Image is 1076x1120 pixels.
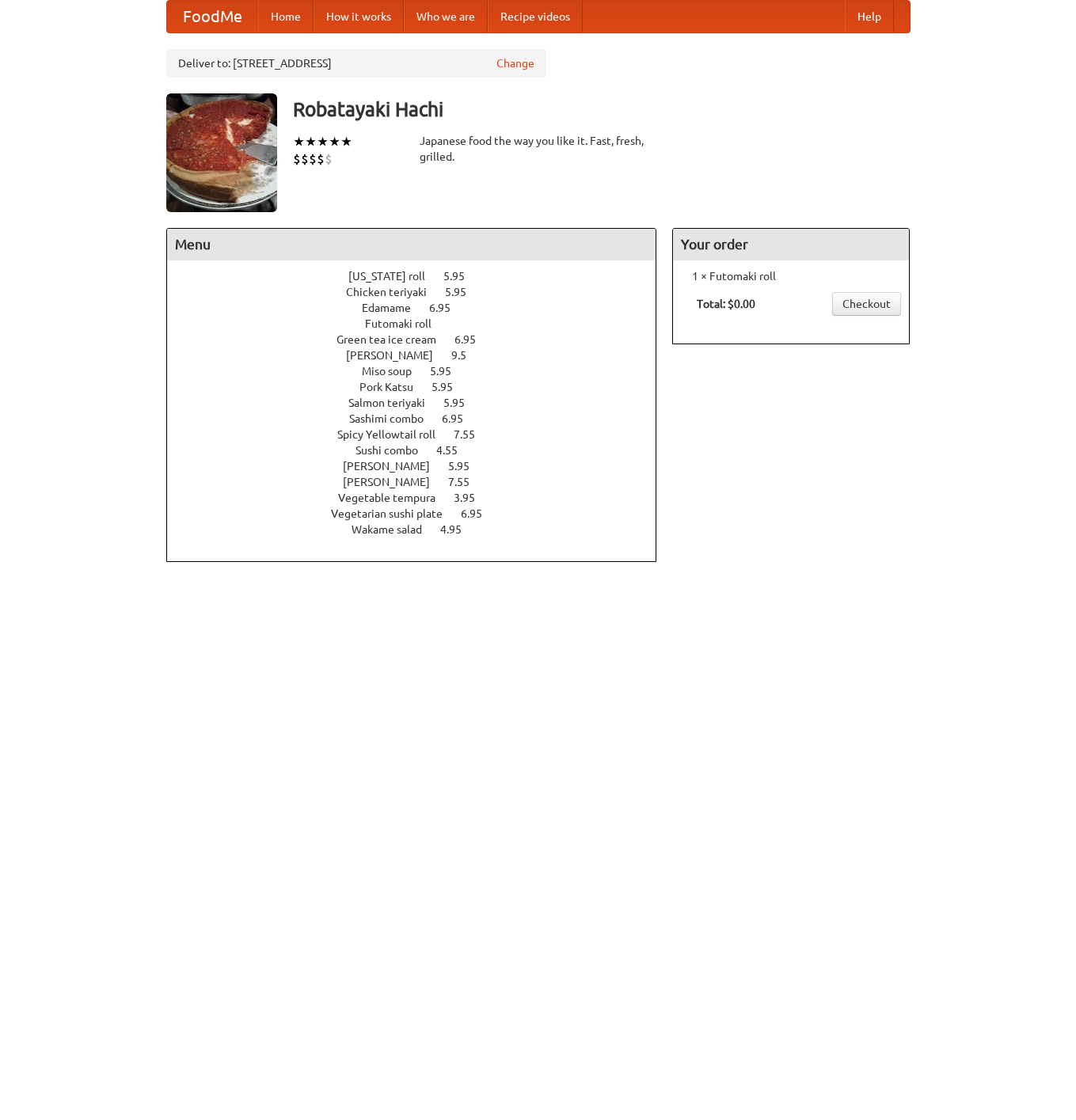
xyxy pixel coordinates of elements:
[352,523,438,536] span: Wakame salad
[293,133,305,150] li: ★
[346,349,449,362] span: [PERSON_NAME]
[337,428,504,441] a: Spicy Yellowtail roll 7.55
[336,333,505,346] a: Green tea ice cream 6.95
[346,286,443,298] span: Chicken teriyaki
[461,507,498,520] span: 6.95
[496,55,534,71] a: Change
[365,317,477,330] a: Futomaki roll
[293,93,911,125] h3: Robatayaki Hachi
[362,302,427,314] span: Edamame
[454,492,491,504] span: 3.95
[432,381,469,393] span: 5.95
[845,1,894,32] a: Help
[451,349,482,362] span: 9.5
[443,270,481,283] span: 5.95
[346,349,496,362] a: [PERSON_NAME] 9.5
[440,523,477,536] span: 4.95
[365,317,447,330] span: Futomaki roll
[166,93,277,212] img: angular.jpg
[404,1,488,32] a: Who we are
[448,460,485,473] span: 5.95
[343,460,446,473] span: [PERSON_NAME]
[314,1,404,32] a: How it works
[359,381,429,393] span: Pork Katsu
[488,1,583,32] a: Recipe videos
[166,49,546,78] div: Deliver to: [STREET_ADDRESS]
[338,492,504,504] a: Vegetable tempura 3.95
[349,412,492,425] a: Sashimi combo 6.95
[436,444,473,457] span: 4.55
[445,286,482,298] span: 5.95
[293,150,301,168] li: $
[348,270,494,283] a: [US_STATE] roll 5.95
[362,302,480,314] a: Edamame 6.95
[336,333,452,346] span: Green tea ice cream
[343,460,499,473] a: [PERSON_NAME] 5.95
[362,365,428,378] span: Miso soup
[443,397,481,409] span: 5.95
[338,492,451,504] span: Vegetable tempura
[309,150,317,168] li: $
[442,412,479,425] span: 6.95
[454,333,492,346] span: 6.95
[331,507,458,520] span: Vegetarian sushi plate
[673,229,909,260] h4: Your order
[258,1,314,32] a: Home
[337,428,451,441] span: Spicy Yellowtail roll
[348,397,441,409] span: Salmon teriyaki
[329,133,340,150] li: ★
[348,270,441,283] span: [US_STATE] roll
[355,444,487,457] a: Sushi combo 4.55
[352,523,491,536] a: Wakame salad 4.95
[359,381,482,393] a: Pork Katsu 5.95
[454,428,491,441] span: 7.55
[346,286,496,298] a: Chicken teriyaki 5.95
[317,150,325,168] li: $
[343,476,446,488] span: [PERSON_NAME]
[420,133,657,165] div: Japanese food the way you like it. Fast, fresh, grilled.
[697,298,755,310] b: Total: $0.00
[430,365,467,378] span: 5.95
[317,133,329,150] li: ★
[355,444,434,457] span: Sushi combo
[325,150,333,168] li: $
[348,397,494,409] a: Salmon teriyaki 5.95
[832,292,901,316] a: Checkout
[167,229,656,260] h4: Menu
[429,302,466,314] span: 6.95
[349,412,439,425] span: Sashimi combo
[167,1,258,32] a: FoodMe
[343,476,499,488] a: [PERSON_NAME] 7.55
[301,150,309,168] li: $
[331,507,511,520] a: Vegetarian sushi plate 6.95
[681,268,901,284] li: 1 × Futomaki roll
[305,133,317,150] li: ★
[340,133,352,150] li: ★
[362,365,481,378] a: Miso soup 5.95
[448,476,485,488] span: 7.55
